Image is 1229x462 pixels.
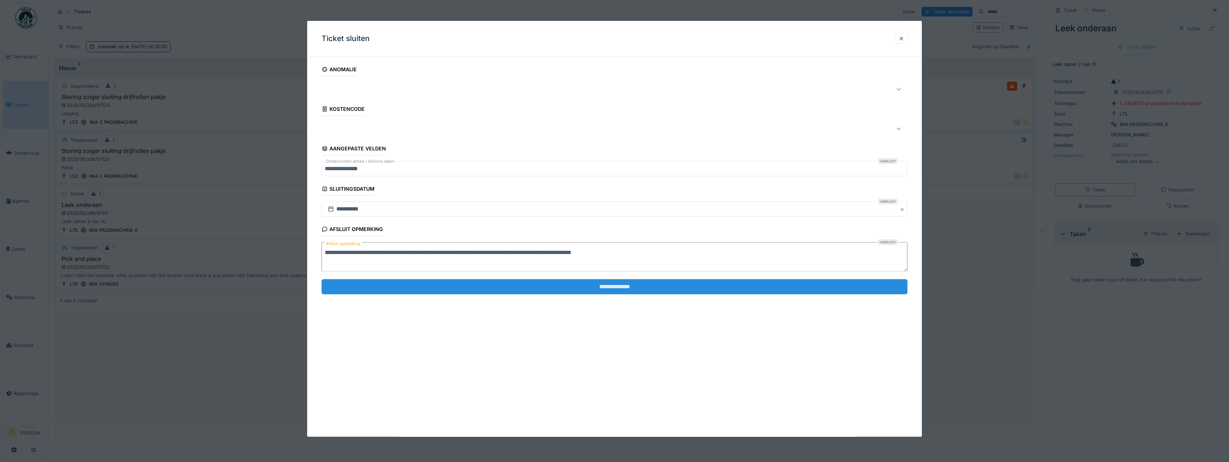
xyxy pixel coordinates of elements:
[878,239,897,245] div: Verplicht
[322,34,370,43] h3: Ticket sluiten
[322,64,357,76] div: Anomalie
[324,158,396,164] label: Ondernomen acties / Actions taken
[878,199,897,204] div: Verplicht
[324,239,362,248] label: Afsluit opmerking
[322,184,374,196] div: Sluitingsdatum
[878,158,897,164] div: Verplicht
[322,104,365,116] div: Kostencode
[322,143,386,155] div: Aangepaste velden
[322,224,383,236] div: Afsluit opmerking
[900,201,907,217] button: Close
